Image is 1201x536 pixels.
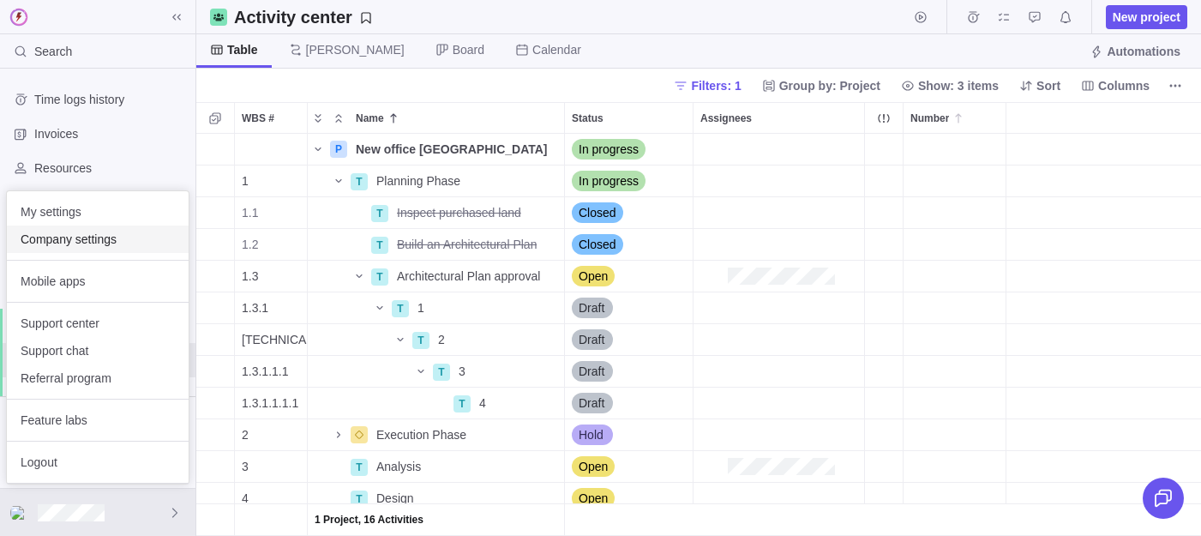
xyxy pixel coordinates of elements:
[10,503,31,523] div: Helen Smith
[7,268,189,295] a: Mobile apps
[7,364,189,392] a: Referral program
[21,315,175,332] span: Support center
[7,310,189,337] a: Support center
[21,412,175,429] span: Feature labs
[21,370,175,387] span: Referral program
[21,342,175,359] span: Support chat
[10,506,31,520] img: Show
[7,449,189,476] a: Logout
[7,337,189,364] a: Support chat
[21,454,175,471] span: Logout
[7,198,189,226] a: My settings
[7,226,189,253] a: Company settings
[21,203,175,220] span: My settings
[21,273,175,290] span: Mobile apps
[7,407,189,434] a: Feature labs
[21,231,175,248] span: Company settings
